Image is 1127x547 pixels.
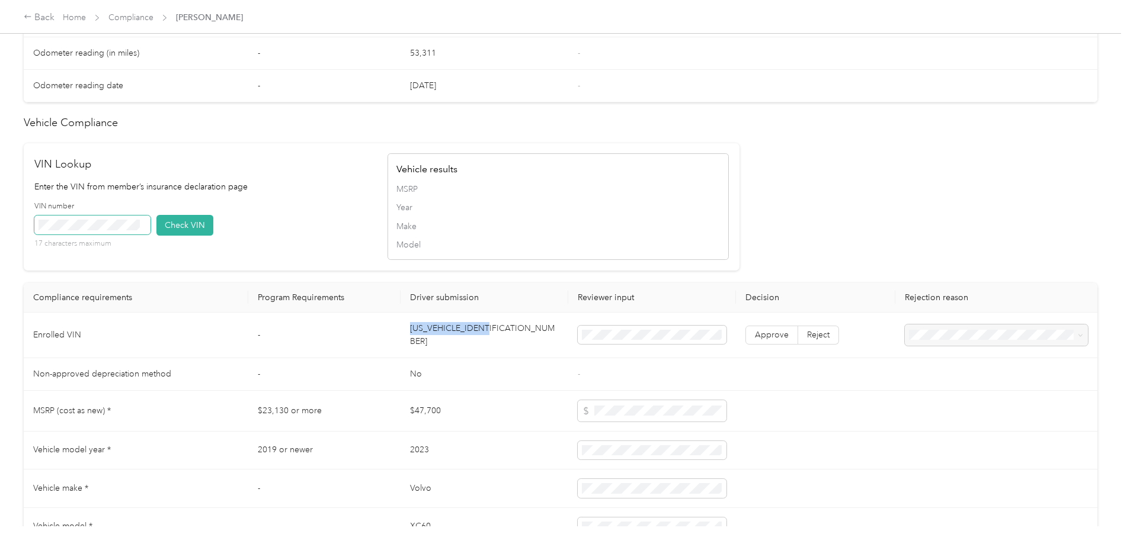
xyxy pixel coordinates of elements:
span: MSRP (cost as new) * [33,406,111,416]
td: Vehicle make * [24,469,248,508]
th: Reviewer input [568,283,736,313]
td: 2023 [401,432,568,470]
h2: VIN Lookup [34,156,376,172]
h2: Vehicle Compliance [24,115,1097,131]
td: - [248,469,401,508]
td: Volvo [401,469,568,508]
span: Odometer reading (in miles) [33,48,139,58]
td: Odometer reading (in miles) [24,37,248,70]
td: $23,130 or more [248,391,401,432]
td: 2019 or newer [248,432,401,470]
div: Back [24,11,55,25]
label: VIN number [34,201,151,212]
span: - [578,48,580,58]
td: [DATE] [401,70,568,102]
td: XC60 [401,508,568,546]
td: Odometer reading date [24,70,248,102]
th: Compliance requirements [24,283,248,313]
p: 17 characters maximum [34,239,151,249]
span: Approve [755,330,789,340]
th: Driver submission [401,283,568,313]
span: Year [396,201,720,214]
td: [US_VEHICLE_IDENTIFICATION_NUMBER] [401,313,568,358]
span: Vehicle model * [33,521,92,531]
a: Home [63,12,86,22]
td: - [248,70,401,102]
td: $47,700 [401,391,568,432]
p: Enter the VIN from member’s insurance declaration page [34,181,376,193]
span: Make [396,220,720,233]
td: MSRP (cost as new) * [24,391,248,432]
span: Enrolled VIN [33,330,81,340]
h4: Vehicle results [396,162,720,176]
span: Odometer reading date [33,81,123,91]
td: - [248,358,401,391]
span: [PERSON_NAME] [176,11,243,24]
span: Non-approved depreciation method [33,369,171,379]
th: Decision [736,283,896,313]
a: Compliance [108,12,153,22]
span: MSRP [396,183,720,195]
td: 53,311 [401,37,568,70]
td: Non-approved depreciation method [24,358,248,391]
span: - [578,81,580,91]
span: Reject [807,330,830,340]
span: Vehicle make * [33,483,88,493]
th: Rejection reason [895,283,1097,313]
th: Program Requirements [248,283,401,313]
td: Vehicle model * [24,508,248,546]
span: Vehicle model year * [33,445,111,455]
iframe: Everlance-gr Chat Button Frame [1061,481,1127,547]
td: No [401,358,568,391]
td: - [248,313,401,358]
td: Vehicle model year * [24,432,248,470]
td: - [248,508,401,546]
span: - [578,369,580,379]
button: Check VIN [156,215,213,236]
span: Model [396,239,720,251]
td: - [248,37,401,70]
td: Enrolled VIN [24,313,248,358]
